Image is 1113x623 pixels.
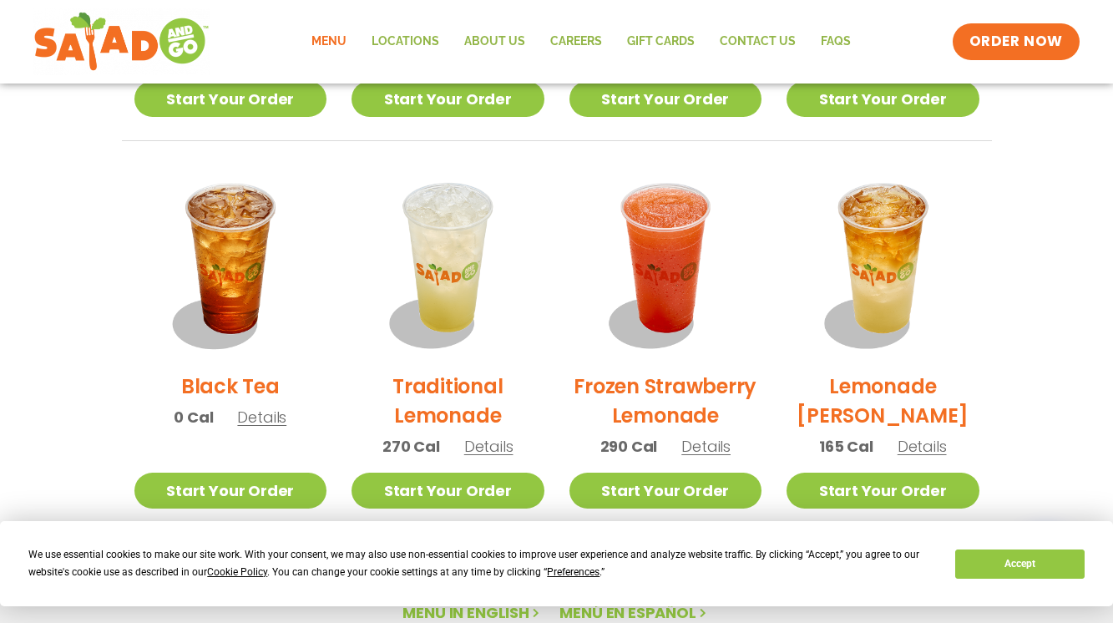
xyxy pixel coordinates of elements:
h2: Lemonade [PERSON_NAME] [787,372,979,430]
span: Details [898,436,947,457]
img: Product photo for Traditional Lemonade [352,166,544,359]
div: We use essential cookies to make our site work. With your consent, we may also use non-essential ... [28,546,935,581]
span: ORDER NOW [969,32,1063,52]
span: Details [464,436,513,457]
h2: Traditional Lemonade [352,372,544,430]
img: new-SAG-logo-768×292 [33,8,210,75]
a: Start Your Order [787,81,979,117]
a: Start Your Order [569,473,762,509]
button: Accept [955,550,1084,579]
img: Product photo for Frozen Strawberry Lemonade [569,166,762,359]
span: Preferences [547,566,600,578]
a: Contact Us [707,23,808,61]
a: Start Your Order [569,81,762,117]
span: Cookie Policy [207,566,267,578]
span: 270 Cal [382,435,440,458]
a: About Us [452,23,538,61]
a: GIFT CARDS [615,23,707,61]
a: Start Your Order [134,81,327,117]
a: Start Your Order [352,81,544,117]
a: Menú en español [559,602,710,623]
a: Start Your Order [787,473,979,509]
h2: Frozen Strawberry Lemonade [569,372,762,430]
img: Product photo for Lemonade Arnold Palmer [787,166,979,359]
nav: Menu [299,23,863,61]
a: Menu in English [402,602,543,623]
a: Menu [299,23,359,61]
a: Start Your Order [352,473,544,509]
h2: Black Tea [181,372,280,401]
a: ORDER NOW [953,23,1080,60]
span: 165 Cal [819,435,873,458]
a: Start Your Order [134,473,327,509]
a: Careers [538,23,615,61]
span: 290 Cal [600,435,658,458]
img: Product photo for Black Tea [134,166,327,359]
span: 0 Cal [174,406,213,428]
span: Details [237,407,286,428]
a: FAQs [808,23,863,61]
span: Details [681,436,731,457]
a: Locations [359,23,452,61]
